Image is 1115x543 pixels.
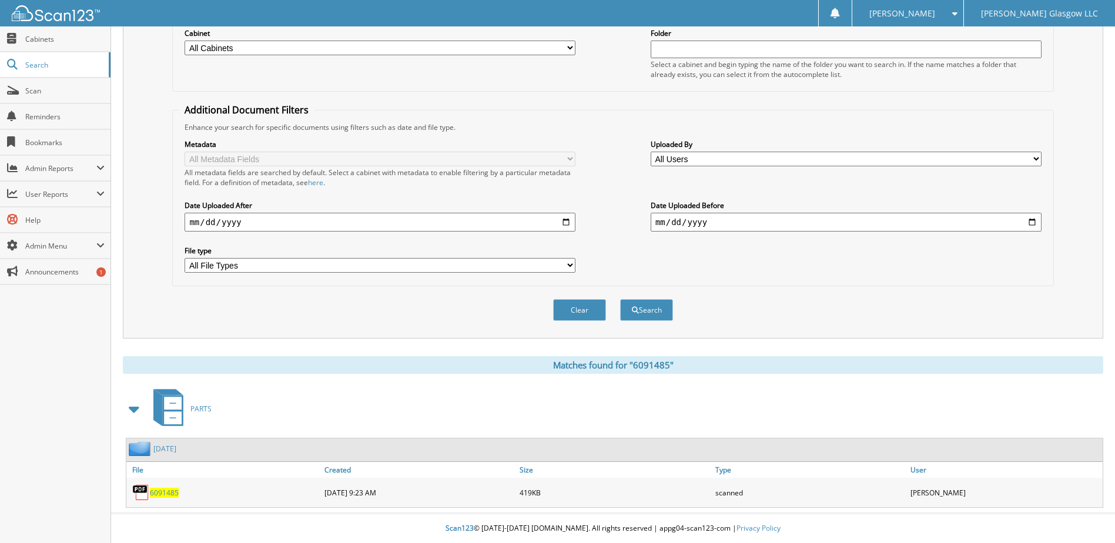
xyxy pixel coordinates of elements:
img: PDF.png [132,484,150,501]
span: [PERSON_NAME] Glasgow LLC [981,10,1098,17]
label: Metadata [185,139,575,149]
a: 6091485 [150,488,179,498]
span: Admin Menu [25,241,96,251]
button: Clear [553,299,606,321]
div: Enhance your search for specific documents using filters such as date and file type. [179,122,1047,132]
a: Privacy Policy [736,523,781,533]
input: end [651,213,1042,232]
label: Cabinet [185,28,575,38]
span: Scan123 [446,523,474,533]
a: [DATE] [153,444,176,454]
span: Admin Reports [25,163,96,173]
a: User [908,462,1103,478]
a: Size [517,462,712,478]
span: Bookmarks [25,138,105,148]
label: Uploaded By [651,139,1042,149]
a: PARTS [146,386,212,432]
div: [DATE] 9:23 AM [322,481,517,504]
div: 1 [96,267,106,277]
div: All metadata fields are searched by default. Select a cabinet with metadata to enable filtering b... [185,167,575,187]
iframe: Chat Widget [1056,487,1115,543]
img: scan123-logo-white.svg [12,5,100,21]
label: Date Uploaded Before [651,200,1042,210]
div: Select a cabinet and begin typing the name of the folder you want to search in. If the name match... [651,59,1042,79]
div: scanned [712,481,908,504]
div: [PERSON_NAME] [908,481,1103,504]
span: User Reports [25,189,96,199]
button: Search [620,299,673,321]
span: PARTS [190,404,212,414]
span: Announcements [25,267,105,277]
a: File [126,462,322,478]
div: 419KB [517,481,712,504]
div: © [DATE]-[DATE] [DOMAIN_NAME]. All rights reserved | appg04-scan123-com | [111,514,1115,543]
label: Folder [651,28,1042,38]
span: Reminders [25,112,105,122]
span: Search [25,60,103,70]
label: File type [185,246,575,256]
div: Matches found for "6091485" [123,356,1103,374]
span: Cabinets [25,34,105,44]
a: here [308,177,323,187]
span: [PERSON_NAME] [869,10,935,17]
input: start [185,213,575,232]
legend: Additional Document Filters [179,103,314,116]
a: Type [712,462,908,478]
img: folder2.png [129,441,153,456]
a: Created [322,462,517,478]
label: Date Uploaded After [185,200,575,210]
span: Help [25,215,105,225]
span: Scan [25,86,105,96]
